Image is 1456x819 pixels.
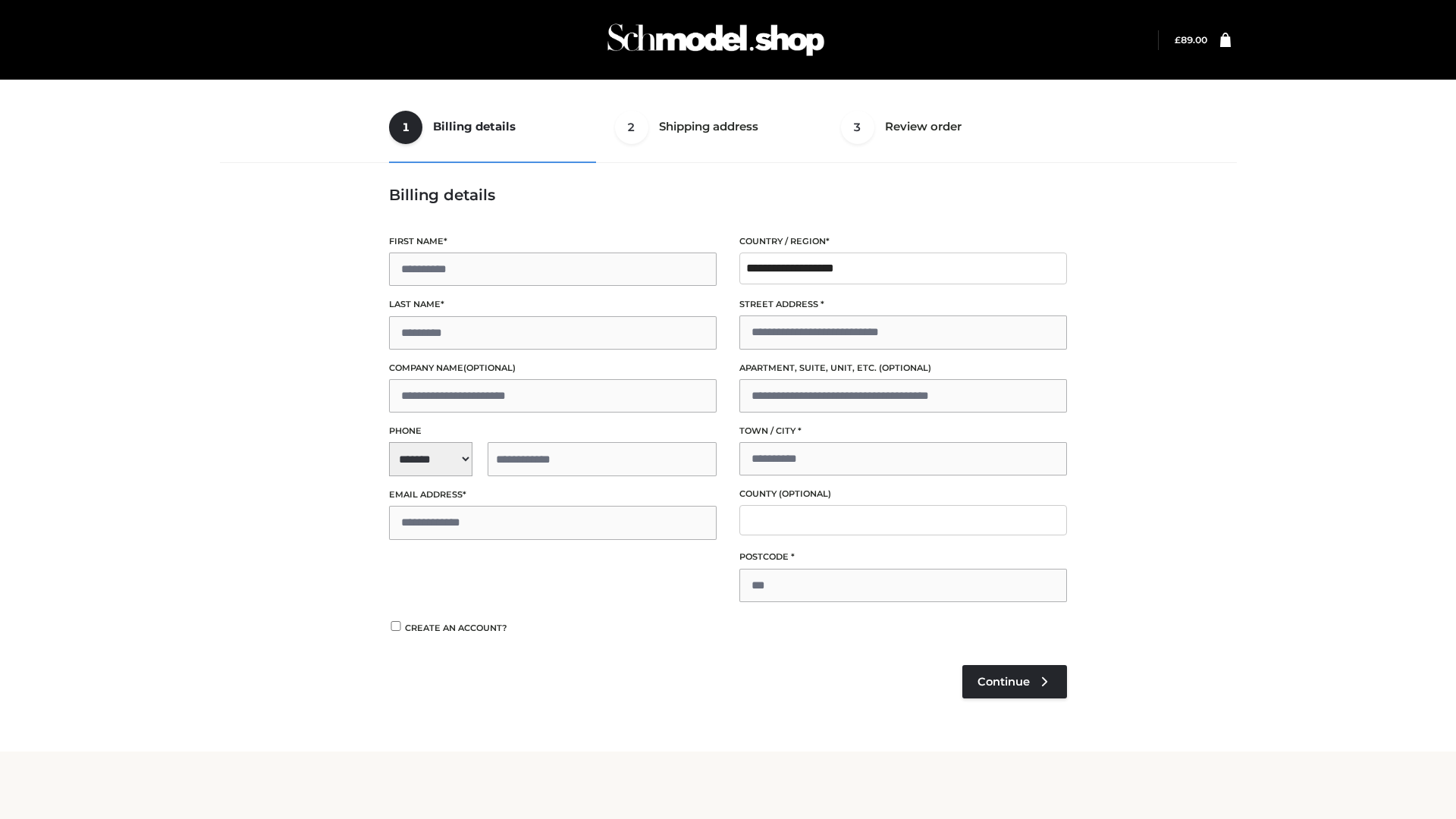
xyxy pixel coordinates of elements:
[1175,34,1181,45] span: £
[405,623,507,633] span: Create an account?
[779,488,831,499] span: (optional)
[389,297,717,312] label: Last name
[962,665,1067,698] a: Continue
[739,424,1067,438] label: Town / City
[739,487,1067,501] label: County
[389,361,717,375] label: Company name
[739,234,1067,249] label: Country / Region
[389,424,717,438] label: Phone
[879,362,931,373] span: (optional)
[739,550,1067,564] label: Postcode
[602,10,830,70] img: Schmodel Admin 964
[389,234,717,249] label: First name
[1175,34,1207,45] a: £89.00
[389,621,403,631] input: Create an account?
[463,362,516,373] span: (optional)
[739,361,1067,375] label: Apartment, suite, unit, etc.
[1175,34,1207,45] bdi: 89.00
[977,675,1030,689] span: Continue
[389,488,717,502] label: Email address
[389,186,1067,204] h3: Billing details
[739,297,1067,312] label: Street address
